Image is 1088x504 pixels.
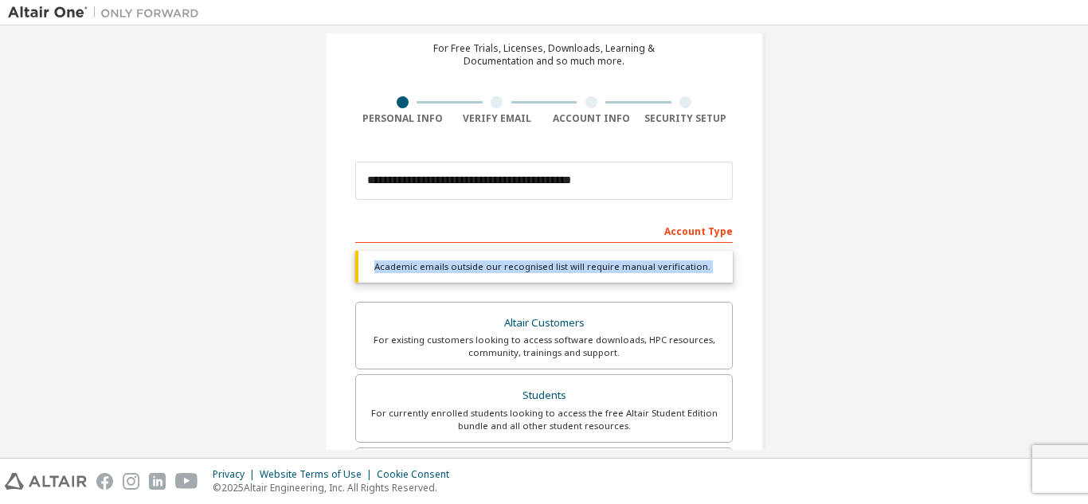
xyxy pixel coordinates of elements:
[433,42,655,68] div: For Free Trials, Licenses, Downloads, Learning & Documentation and so much more.
[175,473,198,490] img: youtube.svg
[544,112,639,125] div: Account Info
[366,334,722,359] div: For existing customers looking to access software downloads, HPC resources, community, trainings ...
[366,407,722,432] div: For currently enrolled students looking to access the free Altair Student Edition bundle and all ...
[5,473,87,490] img: altair_logo.svg
[355,217,733,243] div: Account Type
[8,5,207,21] img: Altair One
[450,112,545,125] div: Verify Email
[149,473,166,490] img: linkedin.svg
[260,468,377,481] div: Website Terms of Use
[213,468,260,481] div: Privacy
[366,312,722,334] div: Altair Customers
[213,481,459,494] p: © 2025 Altair Engineering, Inc. All Rights Reserved.
[377,468,459,481] div: Cookie Consent
[355,251,733,283] div: Academic emails outside our recognised list will require manual verification.
[96,473,113,490] img: facebook.svg
[639,112,734,125] div: Security Setup
[123,473,139,490] img: instagram.svg
[355,112,450,125] div: Personal Info
[366,385,722,407] div: Students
